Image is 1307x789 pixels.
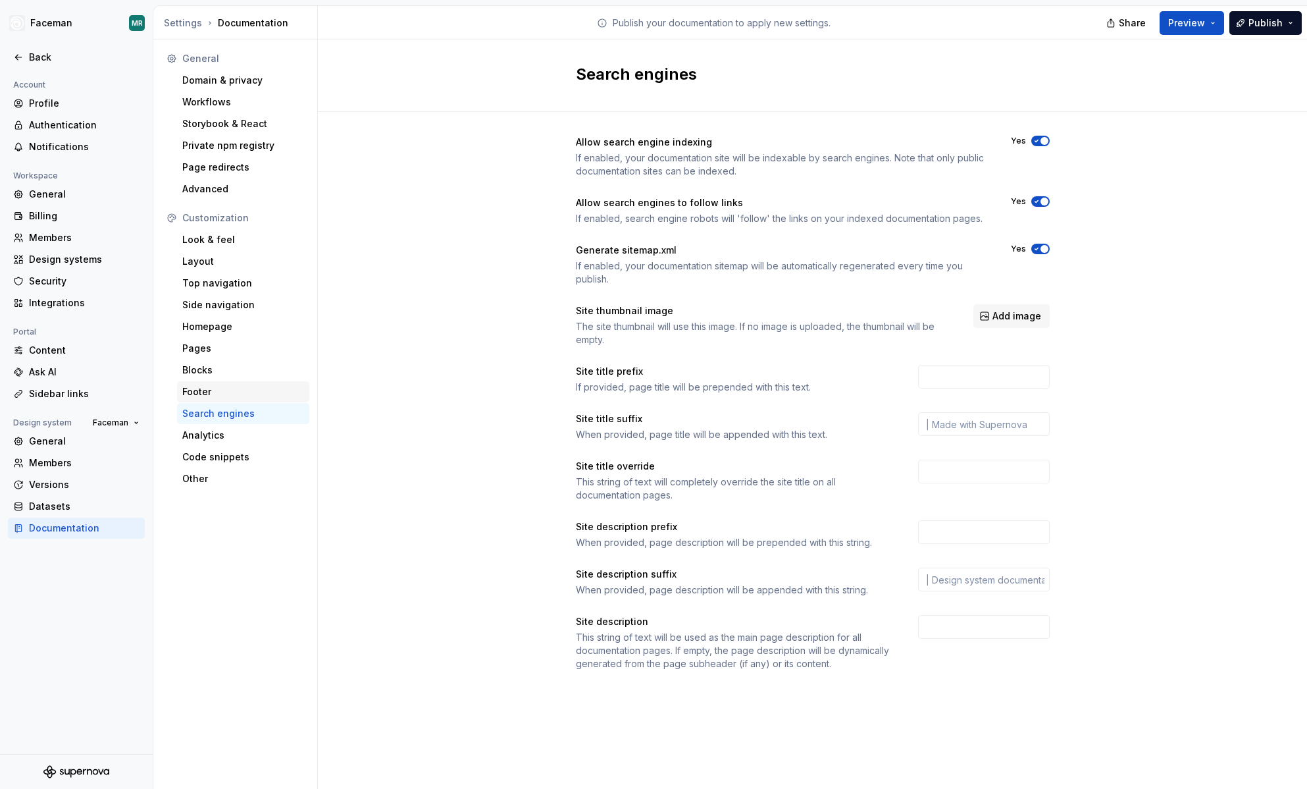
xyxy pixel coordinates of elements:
[182,74,304,87] div: Domain & privacy
[1160,11,1224,35] button: Preview
[1119,16,1146,30] span: Share
[1229,11,1302,35] button: Publish
[8,496,145,517] a: Datasets
[177,403,309,424] a: Search engines
[182,407,304,420] div: Search engines
[29,500,140,513] div: Datasets
[8,249,145,270] a: Design systems
[182,233,304,246] div: Look & feel
[177,70,309,91] a: Domain & privacy
[576,320,950,346] div: The site thumbnail will use this image. If no image is uploaded, the thumbnail will be empty.
[182,450,304,464] div: Code snippets
[29,522,140,535] div: Documentation
[177,294,309,315] a: Side navigation
[576,476,894,502] div: This string of text will completely override the site title on all documentation pages.
[8,415,77,431] div: Design system
[3,9,150,38] button: FacemanMR
[8,77,51,93] div: Account
[576,631,894,670] div: This string of text will be used as the main page description for all documentation pages. If emp...
[29,387,140,400] div: Sidebar links
[1011,244,1026,254] label: Yes
[576,151,987,178] div: If enabled, your documentation site will be indexable by search engines. Note that only public do...
[576,212,987,225] div: If enabled, search engine robots will 'follow' the links on your indexed documentation pages.
[29,344,140,357] div: Content
[576,244,677,257] div: Generate sitemap.xml
[8,383,145,404] a: Sidebar links
[177,273,309,294] a: Top navigation
[1100,11,1154,35] button: Share
[8,362,145,383] a: Ask AI
[182,298,304,312] div: Side navigation
[8,271,145,292] a: Security
[29,366,140,379] div: Ask AI
[576,536,894,549] div: When provided, page description will be prepended with this string.
[29,119,140,132] div: Authentication
[8,518,145,539] a: Documentation
[576,460,655,473] div: Site title override
[182,117,304,130] div: Storybook & React
[918,412,1050,436] input: | Made with Supernova
[8,47,145,68] a: Back
[177,92,309,113] a: Workflows
[613,16,831,30] p: Publish your documentation to apply new settings.
[9,15,25,31] img: 87d06435-c97f-426c-aa5d-5eb8acd3d8b3.png
[1011,196,1026,207] label: Yes
[1011,136,1026,146] label: Yes
[182,182,304,196] div: Advanced
[177,425,309,446] a: Analytics
[132,18,143,28] div: MR
[177,468,309,489] a: Other
[29,253,140,266] div: Design systems
[29,51,140,64] div: Back
[8,115,145,136] a: Authentication
[164,16,312,30] div: Documentation
[8,324,41,340] div: Portal
[177,178,309,200] a: Advanced
[29,209,140,223] div: Billing
[177,381,309,402] a: Footer
[177,447,309,468] a: Code snippets
[29,188,140,201] div: General
[182,342,304,355] div: Pages
[182,255,304,268] div: Layout
[8,474,145,495] a: Versions
[576,615,648,628] div: Site description
[576,428,894,441] div: When provided, page title will be appended with this text.
[29,231,140,244] div: Members
[177,135,309,156] a: Private npm registry
[576,365,643,378] div: Site title prefix
[8,136,145,157] a: Notifications
[1248,16,1283,30] span: Publish
[164,16,202,30] button: Settings
[182,429,304,442] div: Analytics
[8,184,145,205] a: General
[8,93,145,114] a: Profile
[177,251,309,272] a: Layout
[8,292,145,313] a: Integrations
[182,320,304,333] div: Homepage
[29,435,140,448] div: General
[29,478,140,491] div: Versions
[576,64,1034,85] h2: Search engines
[576,568,677,581] div: Site description suffix
[177,113,309,134] a: Storybook & React
[182,385,304,398] div: Footer
[177,360,309,381] a: Blocks
[182,95,304,109] div: Workflows
[182,211,304,225] div: Customization
[182,52,304,65] div: General
[29,456,140,470] div: Members
[182,139,304,152] div: Private npm registry
[30,16,72,30] div: Faceman
[576,584,894,597] div: When provided, page description will be appended with this string.
[29,275,140,288] div: Security
[576,136,712,149] div: Allow search engine indexing
[973,304,1050,328] button: Add image
[29,97,140,110] div: Profile
[29,296,140,310] div: Integrations
[182,472,304,485] div: Other
[8,452,145,474] a: Members
[43,765,109,778] svg: Supernova Logo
